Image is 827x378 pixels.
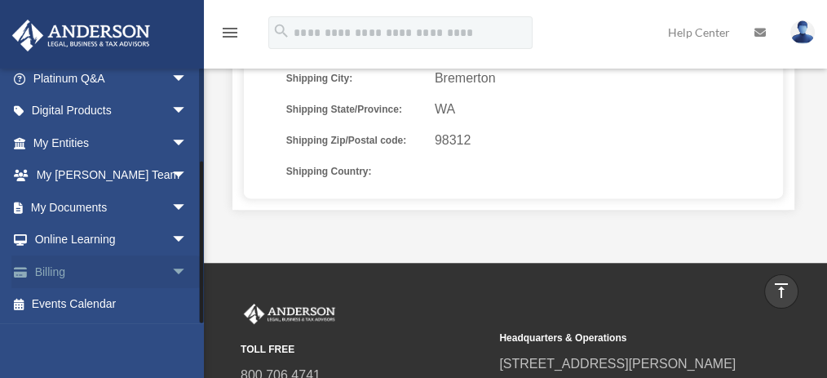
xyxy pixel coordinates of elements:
span: arrow_drop_down [171,95,204,128]
a: Events Calendar [11,288,212,321]
i: vertical_align_top [772,281,791,300]
a: vertical_align_top [764,274,798,309]
a: [STREET_ADDRESS][PERSON_NAME] [499,357,736,371]
a: My Entitiesarrow_drop_down [11,127,212,159]
a: Platinum Q&Aarrow_drop_down [11,62,212,95]
span: arrow_drop_down [171,159,204,193]
a: Online Learningarrow_drop_down [11,224,212,256]
span: arrow_drop_down [171,191,204,225]
span: Shipping Zip/Postal code: [286,129,423,152]
span: 98312 [435,129,777,152]
a: Digital Productsarrow_drop_down [11,95,212,127]
span: arrow_drop_down [171,62,204,96]
span: arrow_drop_down [171,127,204,160]
a: Billingarrow_drop_down [11,256,212,288]
img: Anderson Advisors Platinum Portal [7,20,155,51]
i: menu [220,23,240,42]
a: menu [220,29,240,42]
img: Anderson Advisors Platinum Portal [241,304,338,325]
span: WA [435,98,777,121]
span: Shipping City: [286,67,423,90]
span: Bremerton [435,67,777,90]
i: search [272,22,290,40]
span: arrow_drop_down [171,256,204,289]
a: My Documentsarrow_drop_down [11,191,212,224]
a: My [PERSON_NAME] Teamarrow_drop_down [11,159,212,192]
small: TOLL FREE [241,341,488,358]
img: User Pic [790,20,815,44]
span: arrow_drop_down [171,224,204,257]
small: Headquarters & Operations [499,330,746,347]
span: Shipping Country: [286,160,423,183]
span: Shipping State/Province: [286,98,423,121]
